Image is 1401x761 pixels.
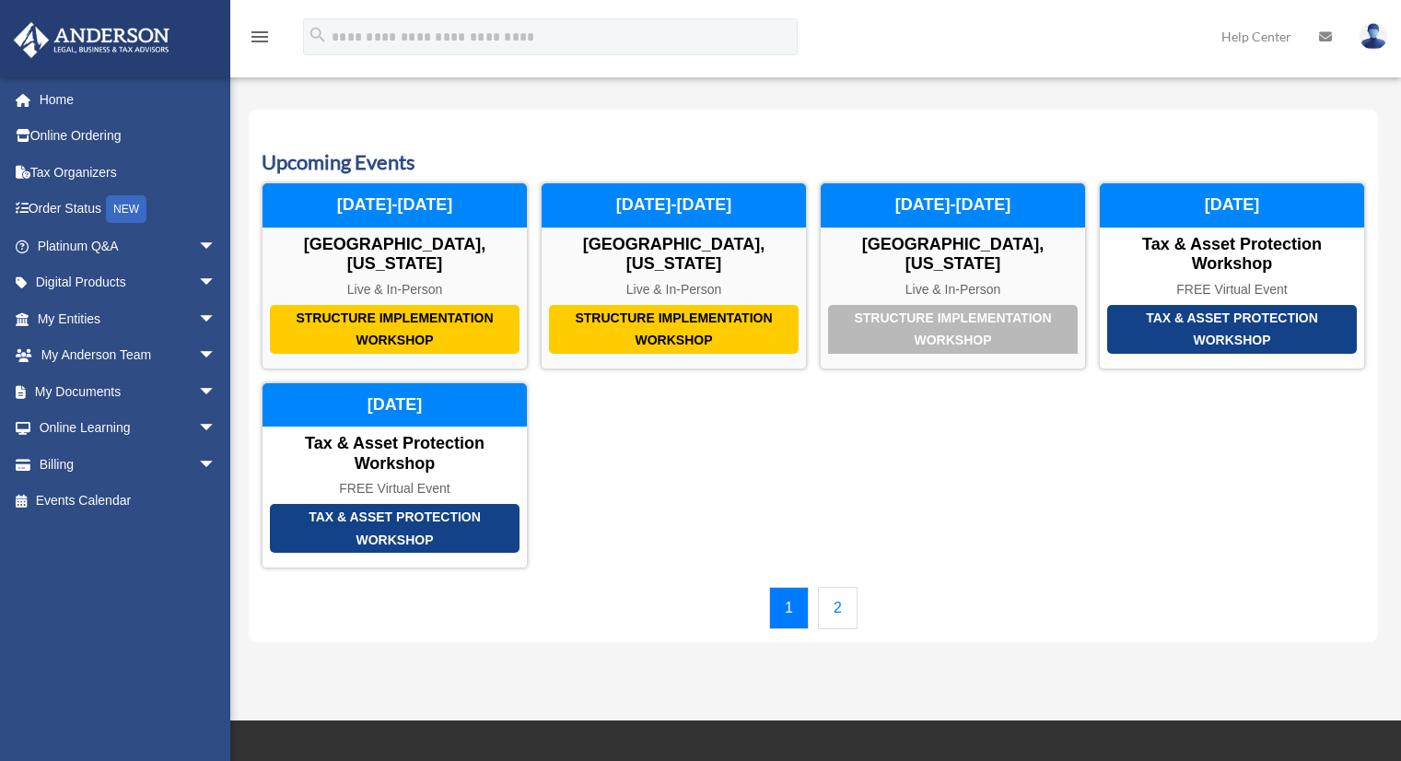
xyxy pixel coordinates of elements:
[1107,305,1357,354] div: Tax & Asset Protection Workshop
[1100,282,1364,298] div: FREE Virtual Event
[13,410,244,447] a: Online Learningarrow_drop_down
[1360,23,1387,50] img: User Pic
[13,337,244,374] a: My Anderson Teamarrow_drop_down
[198,410,235,448] span: arrow_drop_down
[270,504,520,553] div: Tax & Asset Protection Workshop
[249,32,271,48] a: menu
[262,382,528,568] a: Tax & Asset Protection Workshop Tax & Asset Protection Workshop FREE Virtual Event [DATE]
[263,383,527,427] div: [DATE]
[262,148,1365,177] h3: Upcoming Events
[1099,182,1365,369] a: Tax & Asset Protection Workshop Tax & Asset Protection Workshop FREE Virtual Event [DATE]
[821,183,1085,228] div: [DATE]-[DATE]
[198,300,235,338] span: arrow_drop_down
[549,305,799,354] div: Structure Implementation Workshop
[821,282,1085,298] div: Live & In-Person
[13,373,244,410] a: My Documentsarrow_drop_down
[13,228,244,264] a: Platinum Q&Aarrow_drop_down
[263,183,527,228] div: [DATE]-[DATE]
[821,235,1085,275] div: [GEOGRAPHIC_DATA], [US_STATE]
[263,235,527,275] div: [GEOGRAPHIC_DATA], [US_STATE]
[820,182,1086,369] a: Structure Implementation Workshop [GEOGRAPHIC_DATA], [US_STATE] Live & In-Person [DATE]-[DATE]
[13,264,244,301] a: Digital Productsarrow_drop_down
[542,282,806,298] div: Live & In-Person
[198,337,235,375] span: arrow_drop_down
[542,183,806,228] div: [DATE]-[DATE]
[13,300,244,337] a: My Entitiesarrow_drop_down
[263,282,527,298] div: Live & In-Person
[13,483,235,520] a: Events Calendar
[541,182,807,369] a: Structure Implementation Workshop [GEOGRAPHIC_DATA], [US_STATE] Live & In-Person [DATE]-[DATE]
[13,191,244,228] a: Order StatusNEW
[198,446,235,484] span: arrow_drop_down
[13,81,244,118] a: Home
[198,373,235,411] span: arrow_drop_down
[769,587,809,629] a: 1
[270,305,520,354] div: Structure Implementation Workshop
[106,195,146,223] div: NEW
[263,481,527,497] div: FREE Virtual Event
[13,154,244,191] a: Tax Organizers
[249,26,271,48] i: menu
[263,434,527,474] div: Tax & Asset Protection Workshop
[308,25,328,45] i: search
[1100,235,1364,275] div: Tax & Asset Protection Workshop
[198,228,235,265] span: arrow_drop_down
[828,305,1078,354] div: Structure Implementation Workshop
[1100,183,1364,228] div: [DATE]
[542,235,806,275] div: [GEOGRAPHIC_DATA], [US_STATE]
[13,446,244,483] a: Billingarrow_drop_down
[8,22,175,58] img: Anderson Advisors Platinum Portal
[198,264,235,302] span: arrow_drop_down
[818,587,858,629] a: 2
[262,182,528,369] a: Structure Implementation Workshop [GEOGRAPHIC_DATA], [US_STATE] Live & In-Person [DATE]-[DATE]
[13,118,244,155] a: Online Ordering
